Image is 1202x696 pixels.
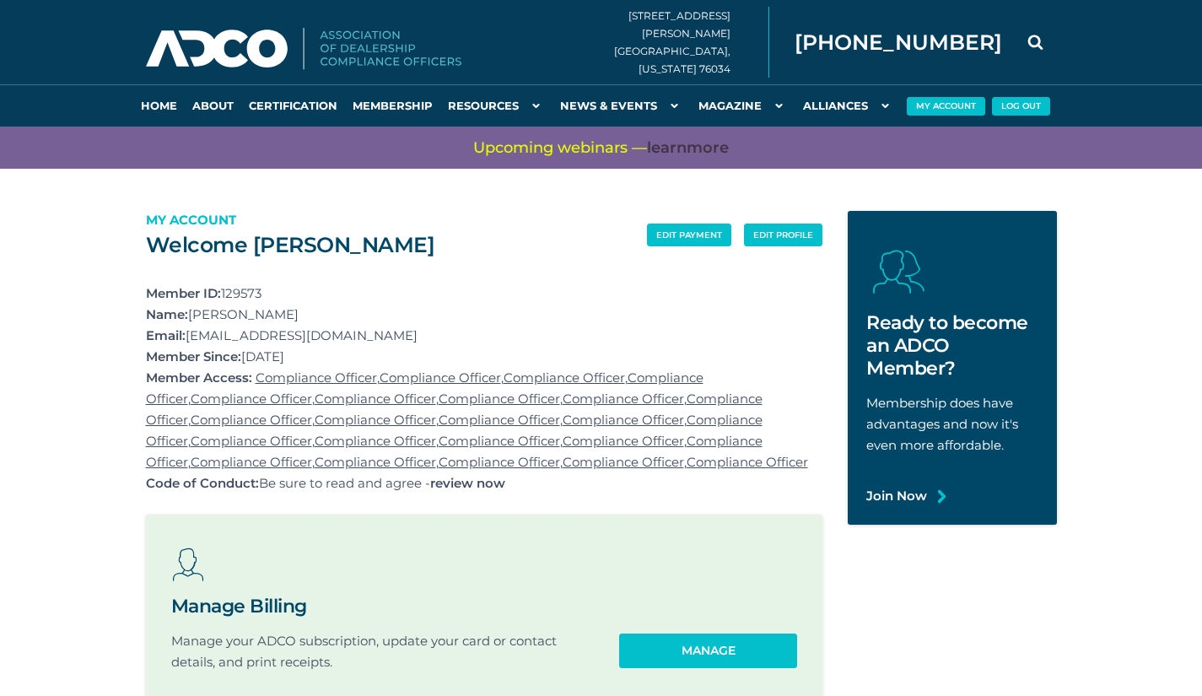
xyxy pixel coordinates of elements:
[866,485,927,506] a: Join Now
[146,348,241,364] strong: Member Since:
[315,412,436,428] a: Compliance Officer
[146,475,259,491] strong: Code of Conduct:
[439,454,560,470] a: Compliance Officer
[687,454,808,470] a: Compliance Officer
[614,7,769,78] div: [STREET_ADDRESS][PERSON_NAME] [GEOGRAPHIC_DATA], [US_STATE] 76034
[430,472,505,494] a: review now
[146,370,252,386] strong: Member Access:
[146,304,823,325] p: [PERSON_NAME]
[146,472,823,494] p: Be sure to read and agree -
[256,370,377,386] a: Compliance Officer
[866,311,1038,380] h2: Ready to become an ADCO Member?
[191,391,312,407] a: Compliance Officer
[315,454,436,470] a: Compliance Officer
[907,97,985,116] button: My Account
[171,630,585,672] p: Manage your ADCO subscription, update your card or contact details, and print receipts.
[146,325,823,346] p: [EMAIL_ADDRESS][DOMAIN_NAME]
[146,28,461,70] img: Association of Dealership Compliance Officers logo
[992,97,1050,116] button: Log Out
[795,32,1002,53] span: [PHONE_NUMBER]
[439,391,560,407] a: Compliance Officer
[146,283,823,304] p: 129573
[440,84,552,127] a: Resources
[315,391,436,407] a: Compliance Officer
[146,306,188,322] strong: Name:
[146,367,823,472] p: , , , , , , , , , , , , , , , , , , , , , , ,
[647,138,687,157] span: learn
[146,209,648,230] p: My Account
[647,138,729,159] a: learnmore
[439,433,560,449] a: Compliance Officer
[191,412,312,428] a: Compliance Officer
[185,84,241,127] a: About
[439,412,560,428] a: Compliance Officer
[315,433,436,449] a: Compliance Officer
[866,392,1038,456] p: Membership does have advantages and now it's even more affordable.
[191,454,312,470] a: Compliance Officer
[563,433,684,449] a: Compliance Officer
[563,391,684,407] a: Compliance Officer
[473,138,729,159] span: Upcoming webinars —
[563,454,684,470] a: Compliance Officer
[241,84,345,127] a: Certification
[504,370,625,386] a: Compliance Officer
[146,285,221,301] strong: Member ID:
[744,224,822,246] a: edit profile
[647,224,731,246] a: edit payment
[133,84,185,127] a: Home
[171,595,585,618] h2: Manage Billing
[795,84,902,127] a: Alliances
[345,84,440,127] a: Membership
[552,84,691,127] a: News & Events
[619,634,797,668] a: Manage
[191,433,312,449] a: Compliance Officer
[146,346,823,367] p: [DATE]
[146,327,186,343] strong: Email:
[691,84,795,127] a: Magazine
[563,412,684,428] a: Compliance Officer
[380,370,501,386] a: Compliance Officer
[146,232,648,257] h2: Welcome [PERSON_NAME]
